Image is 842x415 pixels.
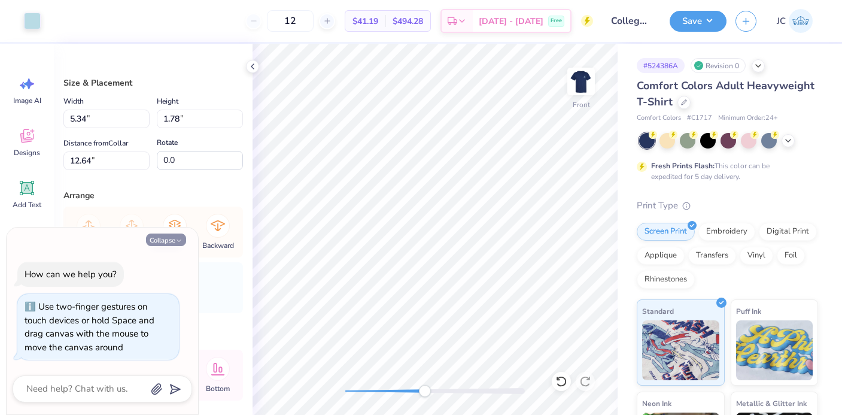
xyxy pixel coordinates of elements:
div: Embroidery [698,223,755,241]
span: $41.19 [352,15,378,28]
div: Foil [777,247,805,265]
span: Metallic & Glitter Ink [736,397,807,410]
div: Rhinestones [637,271,695,289]
div: Transfers [688,247,736,265]
div: Screen Print [637,223,695,241]
span: Designs [14,148,40,157]
label: Distance from Collar [63,136,128,150]
span: Comfort Colors Adult Heavyweight T-Shirt [637,78,814,109]
label: Rotate [157,135,178,150]
a: JC [771,9,818,33]
div: Accessibility label [419,385,431,397]
input: Untitled Design [602,9,661,33]
div: Vinyl [740,247,773,265]
img: Puff Ink [736,320,813,380]
div: Use two-finger gestures on touch devices or hold Space and drag canvas with the mouse to move the... [25,301,154,353]
span: Neon Ink [642,397,671,410]
span: $494.28 [393,15,423,28]
div: Size & Placement [63,77,243,89]
span: Standard [642,305,674,317]
span: # C1717 [687,113,712,123]
span: Add Text [13,200,41,210]
span: Free [551,17,562,25]
div: Print Type [637,199,818,213]
div: # 524386A [637,58,685,73]
label: Width [63,94,84,108]
img: Jack Chodkowski [789,9,813,33]
div: Digital Print [759,223,817,241]
strong: Fresh Prints Flash: [651,161,715,171]
span: Puff Ink [736,305,761,317]
span: Bottom [206,384,230,393]
span: [DATE] - [DATE] [479,15,543,28]
div: Front [573,99,590,110]
label: Height [157,94,178,108]
span: Image AI [13,96,41,105]
span: Backward [202,241,234,250]
div: This color can be expedited for 5 day delivery. [651,160,798,182]
img: Front [569,69,593,93]
div: Applique [637,247,685,265]
span: Comfort Colors [637,113,681,123]
span: JC [777,14,786,28]
div: How can we help you? [25,268,117,280]
span: Minimum Order: 24 + [718,113,778,123]
div: Revision 0 [691,58,746,73]
button: Save [670,11,727,32]
div: Arrange [63,189,243,202]
button: Collapse [146,234,186,246]
input: – – [267,10,314,32]
img: Standard [642,320,719,380]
